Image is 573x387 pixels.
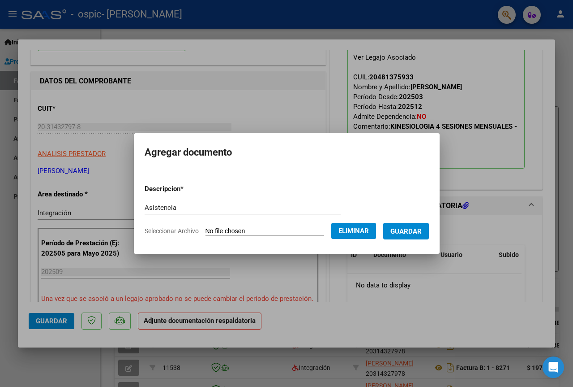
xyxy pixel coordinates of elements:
span: Seleccionar Archivo [145,227,199,235]
button: Guardar [383,223,429,239]
h2: Agregar documento [145,144,429,161]
span: Guardar [390,227,422,235]
p: Descripcion [145,184,230,194]
span: Eliminar [338,227,369,235]
button: Eliminar [331,223,376,239]
div: Open Intercom Messenger [543,357,564,378]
